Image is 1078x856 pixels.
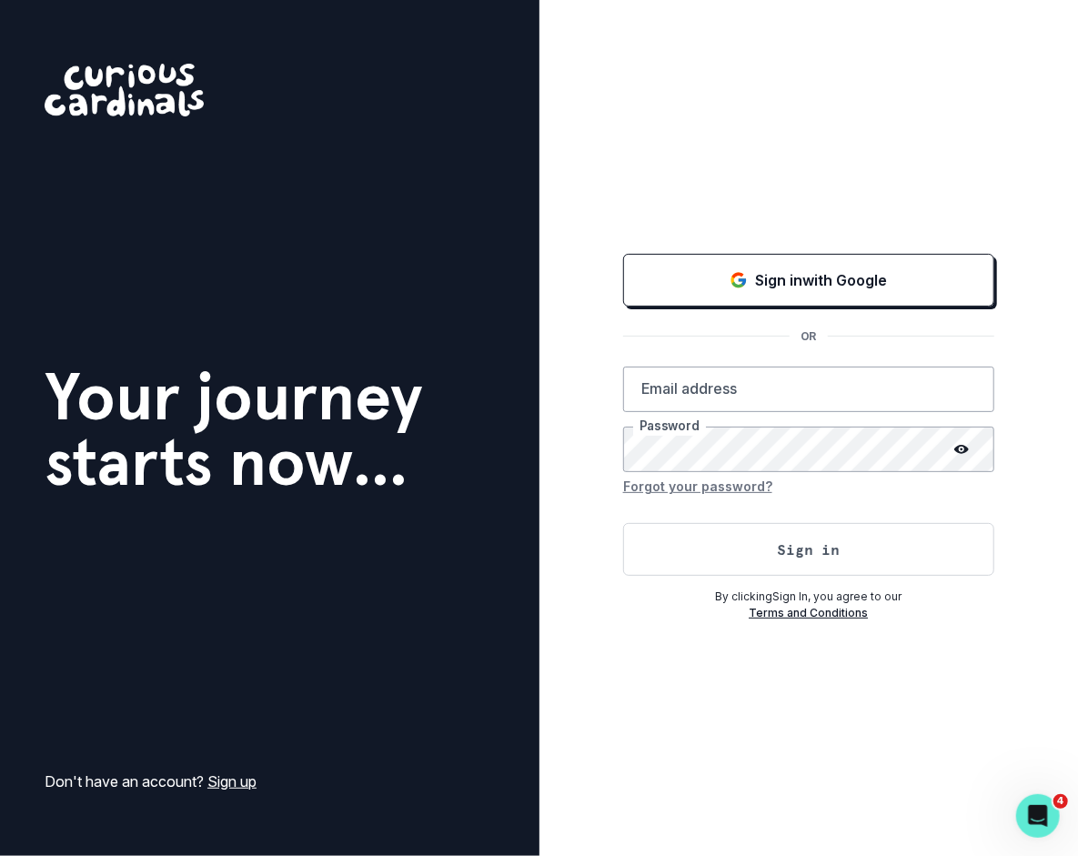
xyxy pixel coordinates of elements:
img: Curious Cardinals Logo [45,64,204,116]
p: Sign in with Google [755,269,887,291]
span: 4 [1053,794,1068,809]
a: Sign up [207,772,257,791]
iframe: Intercom live chat [1016,794,1060,838]
h1: Your journey starts now... [45,364,423,495]
p: Don't have an account? [45,770,257,792]
button: Sign in with Google (GSuite) [623,254,994,307]
button: Sign in [623,523,994,576]
p: By clicking Sign In , you agree to our [623,589,994,605]
p: OR [790,328,828,345]
a: Terms and Conditions [749,606,868,619]
button: Forgot your password? [623,472,772,501]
